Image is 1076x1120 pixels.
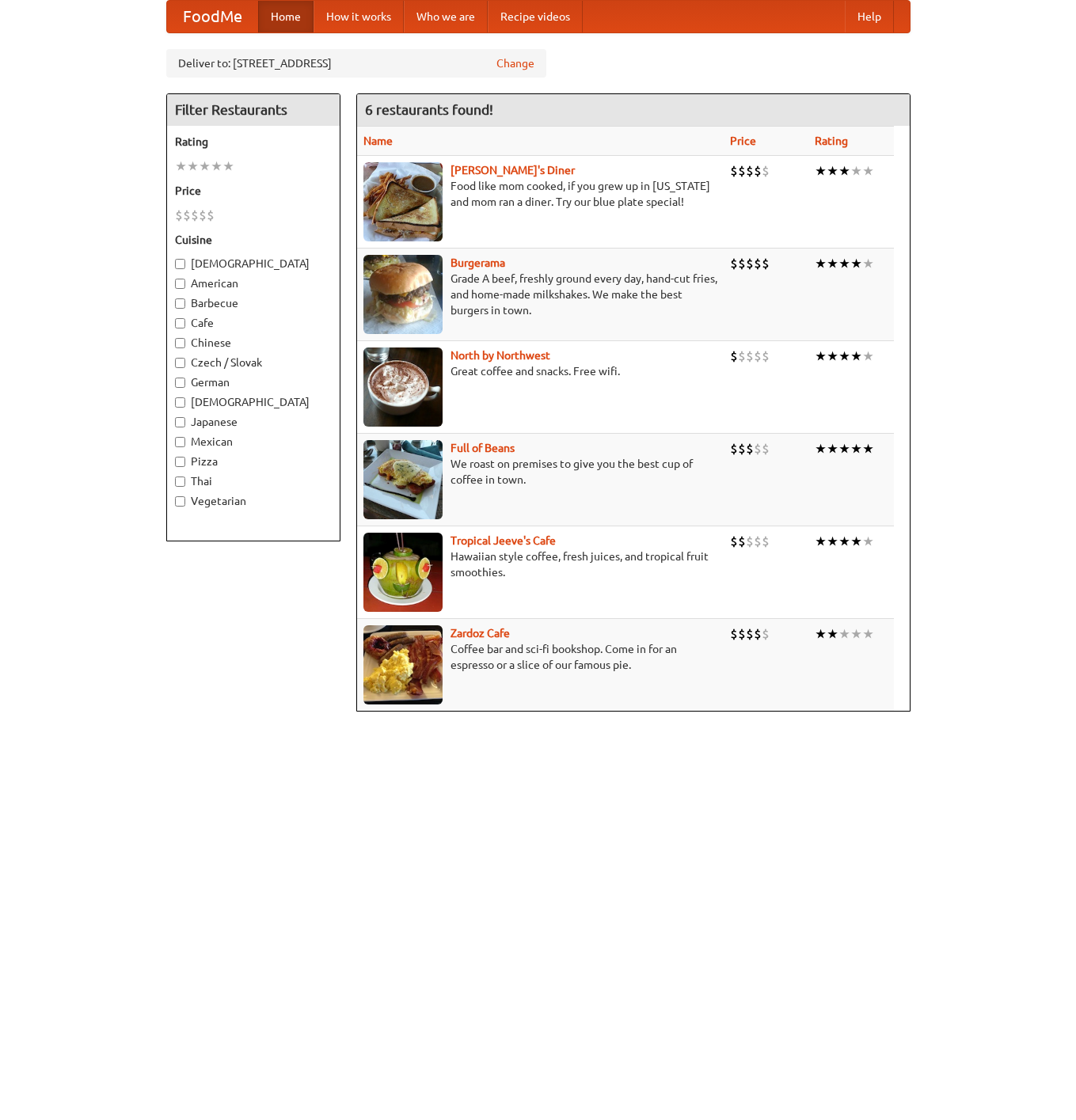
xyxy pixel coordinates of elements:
[746,440,754,457] li: $
[175,493,332,509] label: Vegetarian
[838,347,850,365] li: ★
[175,473,332,489] label: Thai
[175,414,332,430] label: Japanese
[850,533,862,550] li: ★
[862,255,874,272] li: ★
[175,315,332,331] label: Cafe
[363,533,443,612] img: jeeves.jpg
[175,183,332,199] h5: Price
[746,533,754,550] li: $
[730,162,738,180] li: $
[187,158,199,175] li: ★
[827,347,838,365] li: ★
[175,496,185,507] input: Vegetarian
[850,255,862,272] li: ★
[175,335,332,351] label: Chinese
[738,533,746,550] li: $
[754,347,762,365] li: $
[451,256,505,269] a: Burgerama
[222,158,234,175] li: ★
[451,349,550,362] a: North by Northwest
[175,394,332,410] label: [DEMOGRAPHIC_DATA]
[862,533,874,550] li: ★
[363,641,717,673] p: Coffee bar and sci-fi bookshop. Come in for an espresso or a slice of our famous pie.
[827,440,838,457] li: ★
[815,347,827,365] li: ★
[175,338,185,348] input: Chinese
[363,347,443,427] img: north.jpg
[175,434,332,450] label: Mexican
[746,162,754,180] li: $
[862,440,874,457] li: ★
[754,625,762,643] li: $
[175,275,332,291] label: American
[175,279,185,289] input: American
[827,255,838,272] li: ★
[211,158,222,175] li: ★
[730,135,756,147] a: Price
[845,1,894,32] a: Help
[827,533,838,550] li: ★
[199,207,207,224] li: $
[451,164,575,177] a: [PERSON_NAME]'s Diner
[258,1,314,32] a: Home
[738,347,746,365] li: $
[746,255,754,272] li: $
[183,207,191,224] li: $
[363,271,717,318] p: Grade A beef, freshly ground every day, hand-cut fries, and home-made milkshakes. We make the bes...
[754,440,762,457] li: $
[175,374,332,390] label: German
[175,256,332,271] label: [DEMOGRAPHIC_DATA]
[451,627,510,640] a: Zardoz Cafe
[167,1,258,32] a: FoodMe
[207,207,215,224] li: $
[815,625,827,643] li: ★
[175,207,183,224] li: $
[815,255,827,272] li: ★
[815,162,827,180] li: ★
[488,1,583,32] a: Recipe videos
[451,442,515,454] a: Full of Beans
[365,102,493,117] ng-pluralize: 6 restaurants found!
[738,162,746,180] li: $
[862,625,874,643] li: ★
[404,1,488,32] a: Who we are
[738,625,746,643] li: $
[838,255,850,272] li: ★
[191,207,199,224] li: $
[730,255,738,272] li: $
[175,355,332,370] label: Czech / Slovak
[730,533,738,550] li: $
[746,625,754,643] li: $
[175,358,185,368] input: Czech / Slovak
[730,440,738,457] li: $
[314,1,404,32] a: How it works
[762,440,770,457] li: $
[363,549,717,580] p: Hawaiian style coffee, fresh juices, and tropical fruit smoothies.
[166,49,546,78] div: Deliver to: [STREET_ADDRESS]
[175,454,332,469] label: Pizza
[850,440,862,457] li: ★
[815,533,827,550] li: ★
[363,625,443,704] img: zardoz.jpg
[175,232,332,248] h5: Cuisine
[175,259,185,269] input: [DEMOGRAPHIC_DATA]
[850,162,862,180] li: ★
[754,162,762,180] li: $
[838,625,850,643] li: ★
[862,162,874,180] li: ★
[175,397,185,408] input: [DEMOGRAPHIC_DATA]
[175,298,185,309] input: Barbecue
[175,476,185,487] input: Thai
[738,440,746,457] li: $
[762,255,770,272] li: $
[762,625,770,643] li: $
[451,534,556,547] a: Tropical Jeeve's Cafe
[363,255,443,334] img: burgerama.jpg
[730,625,738,643] li: $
